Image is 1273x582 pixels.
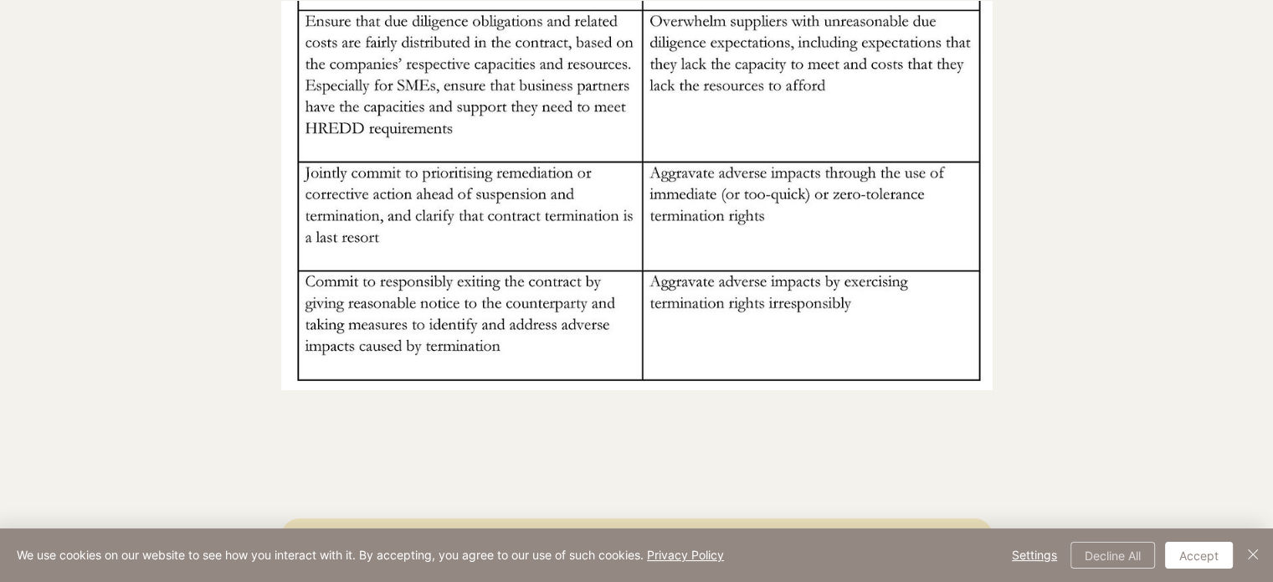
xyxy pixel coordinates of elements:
[1070,542,1155,569] button: Decline All
[1165,542,1233,569] button: Accept
[1243,544,1263,564] img: Close
[1012,543,1057,568] span: Settings
[17,548,724,563] span: We use cookies on our website to see how you interact with it. By accepting, you agree to our use...
[1243,542,1263,569] button: Close
[647,548,724,562] a: Privacy Policy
